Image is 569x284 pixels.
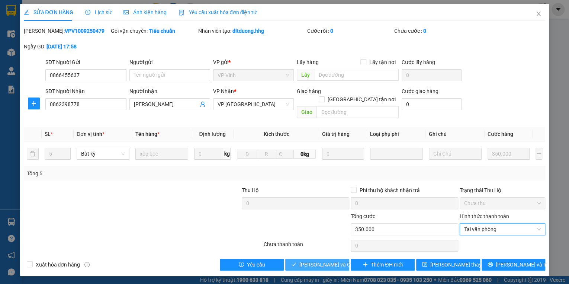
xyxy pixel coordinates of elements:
[223,148,231,160] span: kg
[402,88,438,94] label: Cước giao hàng
[45,87,126,95] div: SĐT Người Nhận
[330,28,333,34] b: 0
[135,131,160,137] span: Tên hàng
[363,262,368,268] span: plus
[429,148,482,160] input: Ghi Chú
[24,27,109,35] div: [PERSON_NAME]:
[294,150,316,159] span: 0kg
[464,198,541,209] span: Chưa thu
[257,150,276,159] input: R
[129,87,210,95] div: Người nhận
[416,259,480,271] button: save[PERSON_NAME] thay đổi
[220,259,284,271] button: exclamation-circleYêu cầu
[27,148,39,160] button: delete
[200,101,206,107] span: user-add
[402,69,462,81] input: Cước lấy hàng
[316,106,399,118] input: Dọc đường
[426,127,485,141] th: Ghi chú
[264,131,289,137] span: Kích thước
[322,148,364,160] input: 0
[460,186,545,194] div: Trạng thái Thu Hộ
[123,9,167,15] span: Ảnh kiện hàng
[135,148,188,160] input: VD: Bàn, Ghế
[367,127,426,141] th: Loại phụ phí
[297,69,314,81] span: Lấy
[85,10,90,15] span: clock-circle
[482,259,546,271] button: printer[PERSON_NAME] và In
[402,59,435,65] label: Cước lấy hàng
[27,169,220,178] div: Tổng: 5
[239,262,244,268] span: exclamation-circle
[232,28,264,34] b: dltduong.hhg
[460,213,509,219] label: Hình thức thanh toán
[149,28,175,34] b: Tiêu chuẩn
[179,9,257,15] span: Yêu cầu xuất hóa đơn điện tử
[28,100,39,106] span: plus
[213,88,234,94] span: VP Nhận
[123,10,129,15] span: picture
[314,69,399,81] input: Dọc đường
[357,186,423,194] span: Phí thu hộ khách nhận trả
[464,224,541,235] span: Tại văn phòng
[351,213,375,219] span: Tổng cước
[198,27,305,35] div: Nhân viên tạo:
[28,98,40,109] button: plus
[213,58,294,66] div: VP gửi
[496,261,548,269] span: [PERSON_NAME] và In
[297,59,318,65] span: Lấy hàng
[85,9,112,15] span: Lịch sử
[199,131,225,137] span: Định lượng
[24,9,73,15] span: SỬA ĐƠN HÀNG
[247,261,265,269] span: Yêu cầu
[488,148,530,160] input: 0
[430,261,490,269] span: [PERSON_NAME] thay đổi
[528,4,549,25] button: Close
[536,11,541,17] span: close
[46,44,77,50] b: [DATE] 17:58
[33,261,83,269] span: Xuất hóa đơn hàng
[285,259,349,271] button: check[PERSON_NAME] và Giao hàng
[77,131,105,137] span: Đơn vị tính
[24,10,29,15] span: edit
[291,262,296,268] span: check
[45,131,51,137] span: SL
[297,106,316,118] span: Giao
[237,150,257,159] input: D
[322,131,350,137] span: Giá trị hàng
[179,10,184,16] img: icon
[299,261,371,269] span: [PERSON_NAME] và Giao hàng
[325,95,399,103] span: [GEOGRAPHIC_DATA] tận nơi
[24,42,109,51] div: Ngày GD:
[129,58,210,66] div: Người gửi
[218,99,289,110] span: VP Đà Nẵng
[307,27,393,35] div: Cước rồi :
[84,262,90,267] span: info-circle
[297,88,321,94] span: Giao hàng
[45,58,126,66] div: SĐT Người Gửi
[423,28,426,34] b: 0
[263,240,350,253] div: Chưa thanh toán
[488,262,493,268] span: printer
[371,261,402,269] span: Thêm ĐH mới
[536,148,542,160] button: plus
[65,28,105,34] b: VPV1009250479
[218,70,289,81] span: VP Vinh
[366,58,399,66] span: Lấy tận nơi
[276,150,294,159] input: C
[111,27,196,35] div: Gói vận chuyển:
[242,187,259,193] span: Thu Hộ
[422,262,427,268] span: save
[81,148,125,159] span: Bất kỳ
[394,27,480,35] div: Chưa cước :
[402,98,462,110] input: Cước giao hàng
[488,131,513,137] span: Cước hàng
[351,259,415,271] button: plusThêm ĐH mới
